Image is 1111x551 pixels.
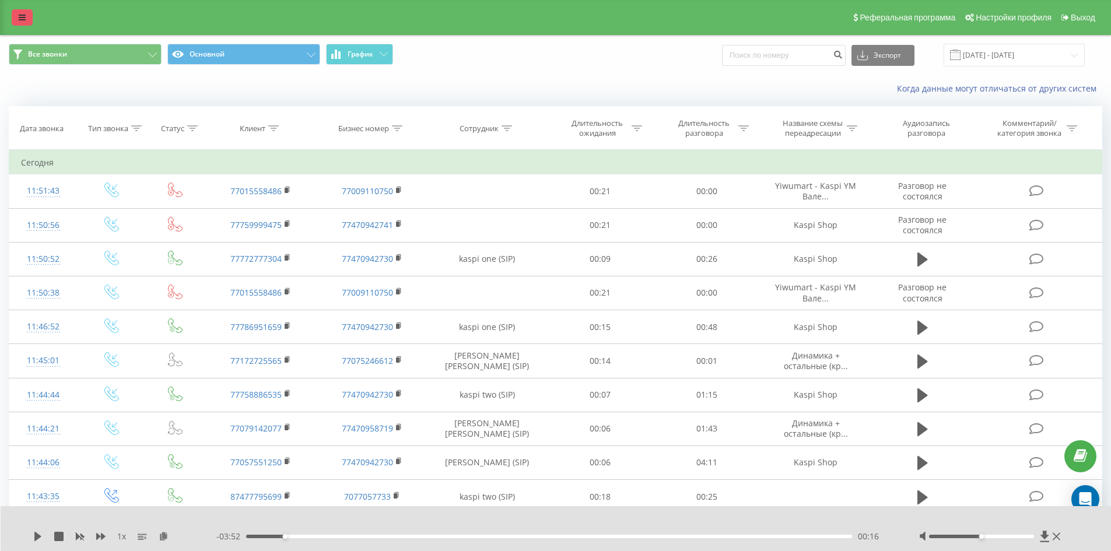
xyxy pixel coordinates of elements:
a: 77009110750 [342,287,393,298]
td: Kaspi Shop [760,378,871,412]
span: Все звонки [28,50,67,59]
a: 77079142077 [230,423,282,434]
td: 00:48 [654,310,760,344]
div: Тип звонка [88,124,128,134]
a: 77772777304 [230,253,282,264]
td: [PERSON_NAME] [PERSON_NAME] (SIP) [427,412,547,445]
div: Бизнес номер [338,124,389,134]
td: 00:09 [547,242,654,276]
a: 77470942730 [342,253,393,264]
div: 11:51:43 [21,180,66,202]
div: Accessibility label [979,534,984,539]
td: 04:11 [654,445,760,479]
td: 01:43 [654,412,760,445]
td: 00:01 [654,344,760,378]
span: 1 x [117,531,126,542]
button: Все звонки [9,44,162,65]
a: 77470942730 [342,389,393,400]
td: 00:07 [547,378,654,412]
td: 00:15 [547,310,654,344]
div: 11:50:38 [21,282,66,304]
td: 00:21 [547,208,654,242]
div: Сотрудник [460,124,499,134]
span: Настройки профиля [976,13,1052,22]
span: Реферальная программа [860,13,955,22]
td: 00:06 [547,445,654,479]
td: [PERSON_NAME] [PERSON_NAME] (SIP) [427,344,547,378]
a: 77758886535 [230,389,282,400]
a: 77470942741 [342,219,393,230]
div: 11:44:44 [21,384,66,406]
td: 00:06 [547,412,654,445]
a: 77057551250 [230,457,282,468]
td: Kaspi Shop [760,208,871,242]
span: 00:16 [858,531,879,542]
a: 77759999475 [230,219,282,230]
td: kaspi one (SIP) [427,242,547,276]
div: 11:44:06 [21,451,66,474]
div: Длительность разговора [673,118,735,138]
div: Название схемы переадресации [781,118,844,138]
a: 77470958719 [342,423,393,434]
td: 00:00 [654,174,760,208]
a: 77009110750 [342,185,393,196]
button: Экспорт [851,45,914,66]
span: Разговор не состоялся [898,282,947,303]
td: 00:21 [547,174,654,208]
div: 11:44:21 [21,417,66,440]
input: Поиск по номеру [722,45,846,66]
div: 11:45:01 [21,349,66,372]
span: Разговор не состоялся [898,180,947,202]
td: [PERSON_NAME] (SIP) [427,445,547,479]
div: Open Intercom Messenger [1071,485,1099,513]
span: Yiwumart - Kaspi YM Вале... [775,180,856,202]
td: 00:21 [547,276,654,310]
a: 77015558486 [230,185,282,196]
td: kaspi two (SIP) [427,480,547,514]
div: Статус [161,124,184,134]
span: Yiwumart - Kaspi YM Вале... [775,282,856,303]
td: Kaspi Shop [760,445,871,479]
td: kaspi one (SIP) [427,310,547,344]
td: Kaspi Shop [760,242,871,276]
span: Динамика + остальные (кр... [784,350,848,371]
div: Длительность ожидания [566,118,629,138]
a: 77172725565 [230,355,282,366]
div: Комментарий/категория звонка [996,118,1064,138]
td: Kaspi Shop [760,310,871,344]
td: 00:00 [654,276,760,310]
div: 11:50:56 [21,214,66,237]
td: 00:25 [654,480,760,514]
div: 11:46:52 [21,315,66,338]
span: График [348,50,373,58]
a: 77470942730 [342,321,393,332]
a: 77470942730 [342,457,393,468]
td: 00:18 [547,480,654,514]
a: 7077057733 [344,491,391,502]
div: 11:50:52 [21,248,66,271]
td: 00:26 [654,242,760,276]
a: 77015558486 [230,287,282,298]
td: kaspi two (SIP) [427,378,547,412]
div: 11:43:35 [21,485,66,508]
a: 77786951659 [230,321,282,332]
a: Когда данные могут отличаться от других систем [897,83,1102,94]
button: Основной [167,44,320,65]
button: График [326,44,393,65]
a: 87477795699 [230,491,282,502]
span: Динамика + остальные (кр... [784,417,848,439]
div: Дата звонка [20,124,64,134]
td: 00:14 [547,344,654,378]
td: 00:00 [654,208,760,242]
span: Выход [1071,13,1095,22]
div: Клиент [240,124,265,134]
span: - 03:52 [216,531,246,542]
div: Аудиозапись разговора [888,118,964,138]
span: Разговор не состоялся [898,214,947,236]
td: 01:15 [654,378,760,412]
div: Accessibility label [282,534,287,539]
td: Сегодня [9,151,1102,174]
a: 77075246612 [342,355,393,366]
